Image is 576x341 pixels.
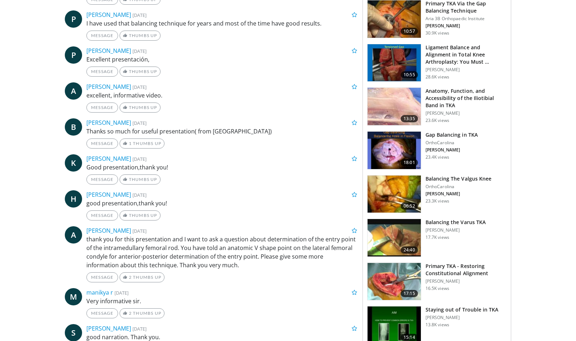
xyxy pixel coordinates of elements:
p: 13.8K views [426,322,449,328]
span: P [65,10,82,28]
a: manikya r [86,288,113,296]
small: [DATE] [132,84,147,90]
img: den_1.png.150x105_q85_crop-smart_upscale.jpg [368,219,421,256]
small: [DATE] [132,12,147,18]
a: Message [86,103,118,113]
a: H [65,190,82,208]
p: excellent, informative video. [86,91,357,100]
p: [PERSON_NAME] [426,23,507,29]
a: 2 Thumbs Up [120,308,165,318]
p: [PERSON_NAME] [426,147,478,153]
p: I have used that balancing technique for years and most of the time have good results. [86,19,357,28]
a: Thumbs Up [120,103,160,113]
a: A [65,82,82,100]
img: 243629_0004_1.png.150x105_q85_crop-smart_upscale.jpg [368,132,421,169]
p: 17.7K views [426,235,449,240]
p: OrthoCarolina [426,140,478,146]
span: 24:40 [401,246,418,254]
p: 16.5K views [426,286,449,291]
h3: Primary TKA - Restoring Constitutional Alignment [426,263,507,277]
p: 28.6K views [426,74,449,80]
img: 761519_3.png.150x105_q85_crop-smart_upscale.jpg [368,0,421,38]
a: 13:35 Anatomy, Function, and Accessibility of the Iliotibial Band in TKA [PERSON_NAME] 23.6K views [367,87,507,126]
p: OrthoCarolina [426,184,492,190]
small: [DATE] [132,326,147,332]
a: Message [86,308,118,318]
img: 6ae2dc31-2d6d-425f-b60a-c0e1990a8dab.150x105_q85_crop-smart_upscale.jpg [368,263,421,300]
span: 06:52 [401,203,418,210]
small: [DATE] [132,228,147,234]
p: [PERSON_NAME] [426,278,507,284]
a: [PERSON_NAME] [86,191,131,199]
a: [PERSON_NAME] [86,11,131,19]
small: [DATE] [132,192,147,198]
a: Thumbs Up [120,31,160,41]
p: thank you for this presentation and I want to ask a question about determination of the entry poi... [86,235,357,269]
span: 18:01 [401,159,418,166]
a: Thumbs Up [120,174,160,185]
p: Thanks so much for useful presentation( from [GEOGRAPHIC_DATA]) [86,127,357,136]
a: [PERSON_NAME] [86,83,131,91]
h3: Ligament Balance and Alignment in Total Knee Arthroplasty: You Must … [426,44,507,65]
span: 2 [129,274,132,280]
span: 2 [129,310,132,316]
a: 2 Thumbs Up [120,272,165,282]
p: 23.6K views [426,118,449,123]
span: 1 [129,141,132,146]
a: 18:01 Gap Balancing in TKA OrthoCarolina [PERSON_NAME] 23.4K views [367,131,507,169]
p: 23.3K views [426,198,449,204]
img: 38616_0000_3.png.150x105_q85_crop-smart_upscale.jpg [368,88,421,125]
p: [PERSON_NAME] [426,67,507,73]
a: [PERSON_NAME] [86,119,131,127]
a: 24:40 Balancing the Varus TKA [PERSON_NAME] 17.7K views [367,219,507,257]
small: [DATE] [132,48,147,54]
a: Message [86,31,118,41]
small: [DATE] [114,290,129,296]
img: 242016_0004_1.png.150x105_q85_crop-smart_upscale.jpg [368,44,421,82]
small: [DATE] [132,120,147,126]
p: good presentation,thank you! [86,199,357,208]
p: Very informative sir. [86,297,357,305]
p: [PERSON_NAME] [426,110,507,116]
span: 13:35 [401,115,418,122]
small: [DATE] [132,156,147,162]
span: 10:55 [401,71,418,78]
p: Aria 3B Orthopaedic Institute [426,16,507,22]
p: [PERSON_NAME] [426,227,486,233]
a: 10:55 Ligament Balance and Alignment in Total Knee Arthroplasty: You Must … [PERSON_NAME] 28.6K v... [367,44,507,82]
a: 06:52 Balancing The Valgus Knee OrthoCarolina [PERSON_NAME] 23.3K views [367,175,507,213]
a: Message [86,67,118,77]
a: Message [86,138,118,149]
a: Message [86,272,118,282]
p: [PERSON_NAME] [426,191,492,197]
span: 10:57 [401,28,418,35]
p: [PERSON_NAME] [426,315,499,320]
a: M [65,288,82,305]
a: P [65,46,82,64]
a: Message [86,210,118,220]
img: 275545_0002_1.png.150x105_q85_crop-smart_upscale.jpg [368,176,421,213]
span: B [65,118,82,136]
a: K [65,154,82,172]
a: [PERSON_NAME] [86,227,131,235]
p: 23.4K views [426,154,449,160]
span: 17:15 [401,290,418,297]
a: [PERSON_NAME] [86,155,131,163]
a: 17:15 Primary TKA - Restoring Constitutional Alignment [PERSON_NAME] 16.5K views [367,263,507,301]
a: Thumbs Up [120,67,160,77]
h3: Balancing the Varus TKA [426,219,486,226]
a: [PERSON_NAME] [86,47,131,55]
p: Good presentation,thank you! [86,163,357,172]
a: [PERSON_NAME] [86,324,131,332]
a: A [65,226,82,244]
p: 30.9K views [426,30,449,36]
a: Thumbs Up [120,210,160,220]
a: 1 Thumbs Up [120,138,165,149]
h3: Gap Balancing in TKA [426,131,478,138]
